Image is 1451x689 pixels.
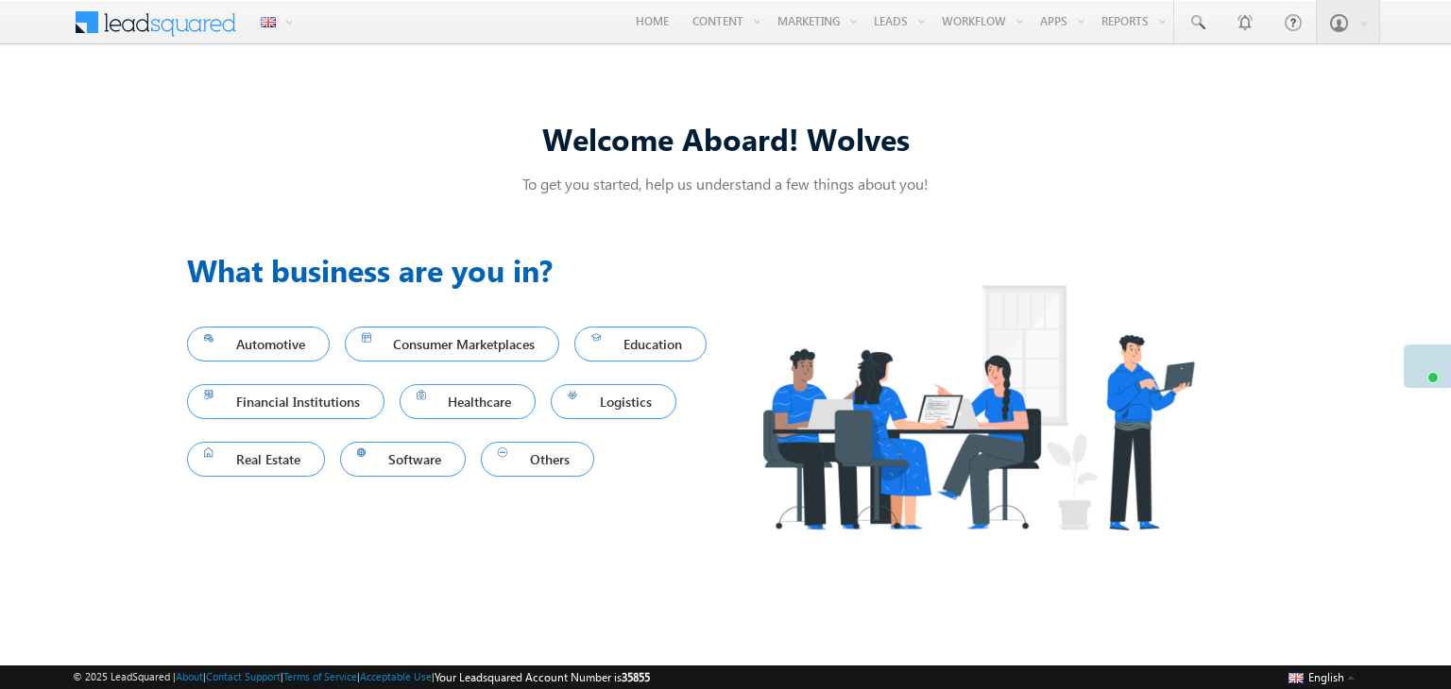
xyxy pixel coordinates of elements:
img: Industry.png [725,247,1230,567]
a: About [176,670,203,682]
span: Healthcare [417,389,520,414]
span: 35855 [622,670,650,684]
div: Welcome Aboard! Wolves [187,118,1264,159]
span: Your Leadsquared Account Number is [435,670,650,684]
span: Education [591,331,690,357]
a: Acceptable Use [360,670,432,682]
span: Automotive [204,331,313,357]
a: Terms of Service [283,670,357,682]
p: To get you started, help us understand a few things about you! [187,174,1264,193]
span: Others [498,446,577,472]
span: English [1308,670,1344,684]
h3: What business are you in? [187,247,725,293]
a: Contact Support [206,670,281,682]
span: Real Estate [204,446,308,472]
span: Software [357,446,450,472]
button: English [1284,665,1359,688]
span: © 2025 LeadSquared | | | | | [73,668,650,686]
span: Consumer Marketplaces [362,331,543,357]
span: Financial Institutions [204,389,367,414]
span: Logistics [568,389,659,414]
